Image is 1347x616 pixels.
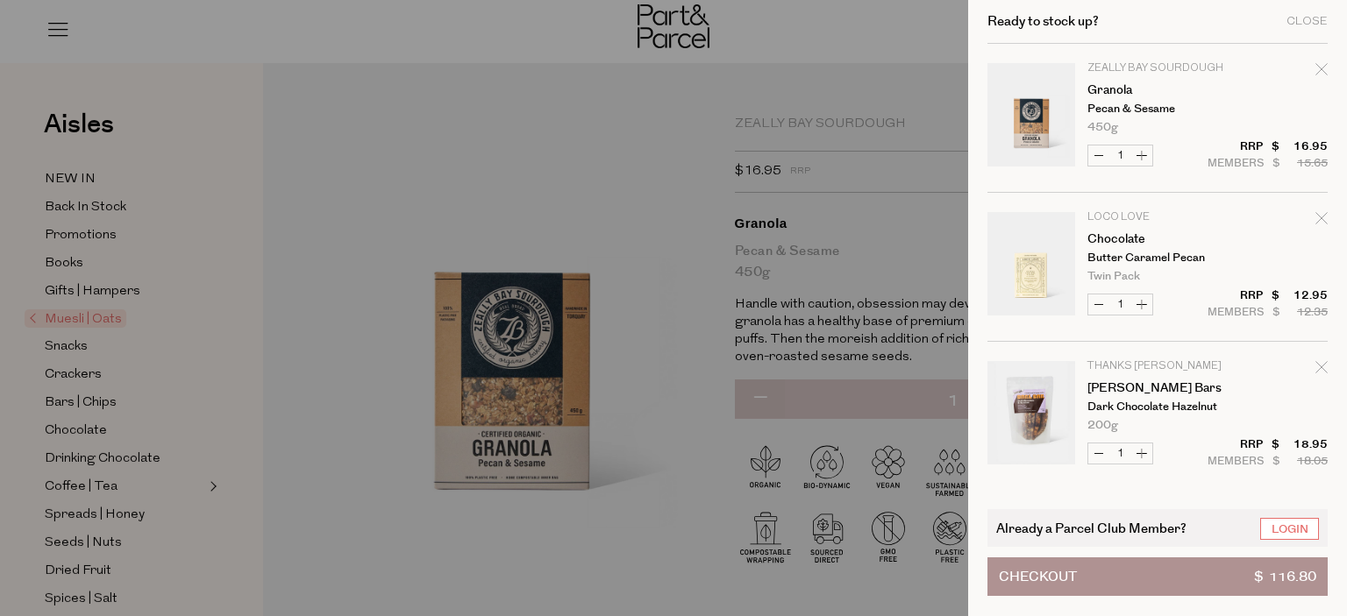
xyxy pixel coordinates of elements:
a: Granola [1087,84,1223,96]
h2: Ready to stock up? [987,15,1099,28]
p: Pecan & Sesame [1087,103,1223,115]
span: Twin Pack [1087,271,1140,282]
p: Butter Caramel Pecan [1087,252,1223,264]
input: QTY Granola [1109,145,1131,166]
input: QTY Darl Bars [1109,443,1131,464]
div: Remove Granola [1315,60,1328,84]
p: Dark Chocolate Hazelnut [1087,401,1223,413]
a: Login [1260,518,1319,540]
a: Chocolate [1087,233,1223,245]
a: [PERSON_NAME] Bars [1087,382,1223,394]
p: Loco Love [1087,212,1223,223]
span: Already a Parcel Club Member? [996,518,1187,538]
span: Checkout [999,558,1077,595]
button: Checkout$ 116.80 [987,557,1328,596]
p: Zeally Bay Sourdough [1087,63,1223,74]
span: $ 116.80 [1254,558,1316,595]
div: Close [1286,16,1328,27]
p: Thanks [PERSON_NAME] [1087,361,1223,372]
div: Remove Darl Bars [1315,358,1328,382]
div: Remove Chocolate [1315,209,1328,233]
span: 450g [1087,122,1118,133]
span: 200g [1087,420,1118,431]
input: QTY Chocolate [1109,294,1131,315]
